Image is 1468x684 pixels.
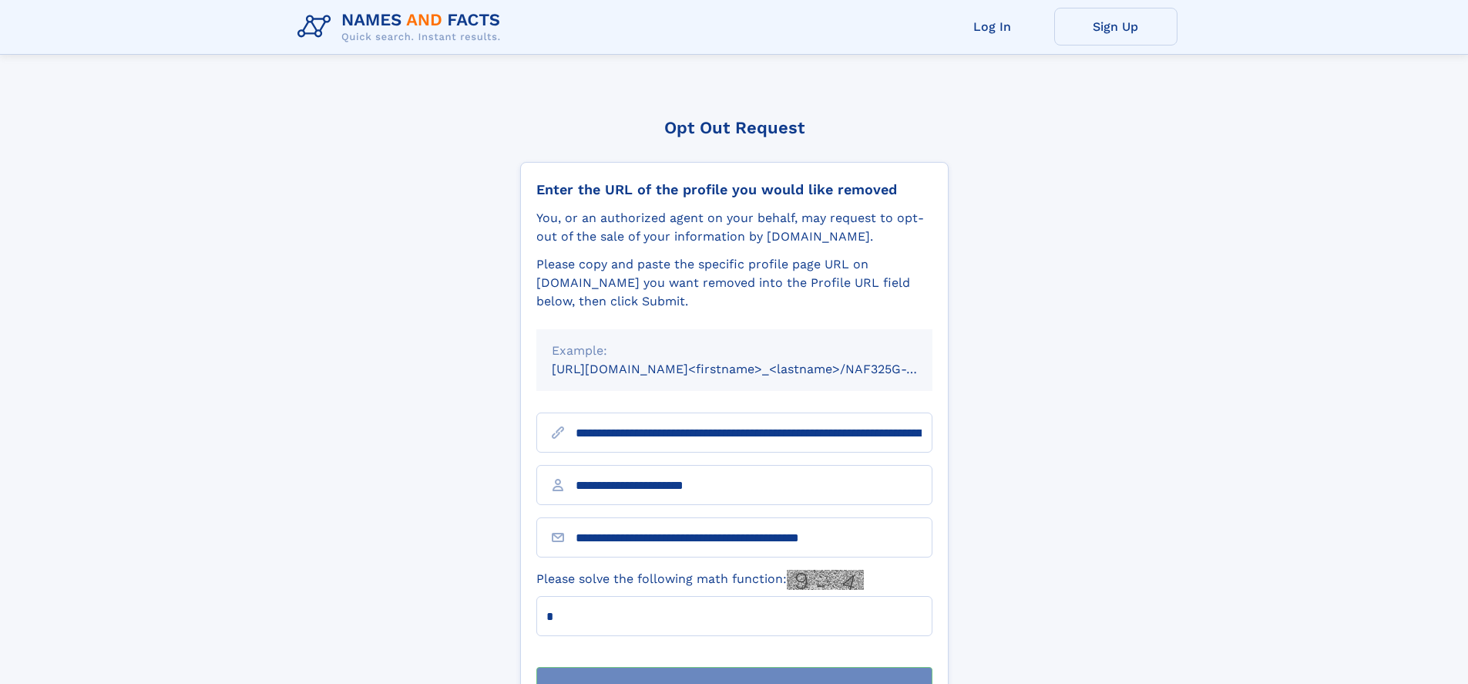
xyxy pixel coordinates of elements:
[536,181,932,198] div: Enter the URL of the profile you would like removed
[536,209,932,246] div: You, or an authorized agent on your behalf, may request to opt-out of the sale of your informatio...
[552,342,917,360] div: Example:
[536,255,932,311] div: Please copy and paste the specific profile page URL on [DOMAIN_NAME] you want removed into the Pr...
[552,362,962,376] small: [URL][DOMAIN_NAME]<firstname>_<lastname>/NAF325G-xxxxxxxx
[931,8,1054,45] a: Log In
[536,570,864,590] label: Please solve the following math function:
[520,118,949,137] div: Opt Out Request
[1054,8,1177,45] a: Sign Up
[291,6,513,48] img: Logo Names and Facts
